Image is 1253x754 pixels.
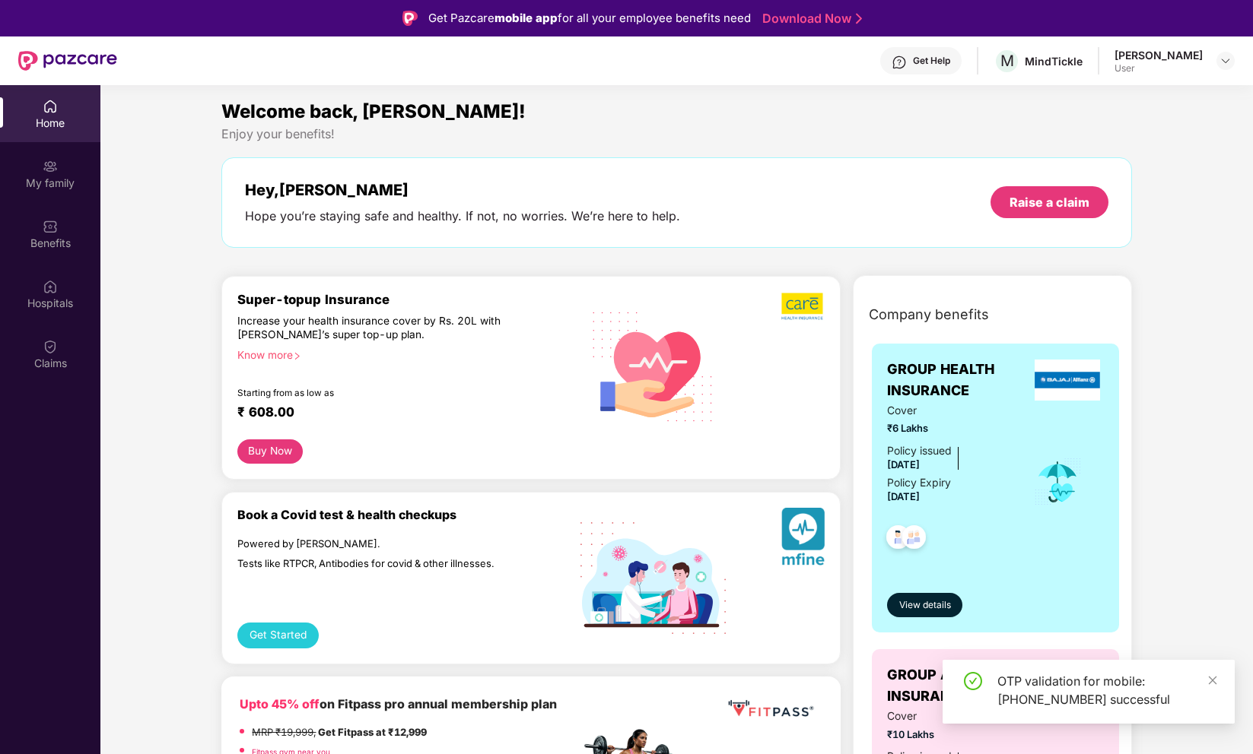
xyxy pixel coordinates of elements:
button: Get Started [237,623,319,648]
del: MRP ₹19,999, [252,726,316,738]
img: svg+xml;base64,PHN2ZyBpZD0iSG9zcGl0YWxzIiB4bWxucz0iaHR0cDovL3d3dy53My5vcmcvMjAwMC9zdmciIHdpZHRoPS... [43,279,58,294]
span: ₹10 Lakhs [887,727,1013,742]
div: Policy issued [887,442,952,459]
div: Starting from as low as [237,388,515,398]
span: Cover [887,402,1013,419]
span: GROUP HEALTH INSURANCE [887,359,1031,402]
div: Book a Covid test & health checkups [237,508,580,522]
img: svg+xml;base64,PHN2ZyBpZD0iQmVuZWZpdHMiIHhtbG5zPSJodHRwOi8vd3d3LnczLm9yZy8yMDAwL3N2ZyIgd2lkdGg9Ij... [43,219,58,234]
div: OTP validation for mobile: [PHONE_NUMBER] successful [997,672,1216,708]
img: svg+xml;base64,PHN2ZyB4bWxucz0iaHR0cDovL3d3dy53My5vcmcvMjAwMC9zdmciIHhtbG5zOnhsaW5rPSJodHRwOi8vd3... [781,508,825,571]
span: M [1000,52,1014,70]
span: [DATE] [887,490,920,502]
img: icon [1033,457,1083,507]
div: Enjoy your benefits! [221,126,1131,142]
span: Company benefits [869,304,989,325]
div: Hope you’re staying safe and healthy. If not, no worries. We’re here to help. [245,208,680,224]
img: svg+xml;base64,PHN2ZyB4bWxucz0iaHR0cDovL3d3dy53My5vcmcvMjAwMC9zdmciIHdpZHRoPSIxOTIiIGhlaWdodD0iMT... [580,522,726,634]
div: Increase your health insurance cover by Rs. 20L with [PERSON_NAME]’s super top-up plan. [237,314,514,342]
strong: Get Fitpass at ₹12,999 [318,726,427,738]
span: Welcome back, [PERSON_NAME]! [221,100,526,122]
span: View details [899,598,951,613]
img: svg+xml;base64,PHN2ZyBpZD0iSGVscC0zMngzMiIgeG1sbnM9Imh0dHA6Ly93d3cudzMub3JnLzIwMDAvc3ZnIiB3aWR0aD... [892,55,907,70]
strong: mobile app [495,11,558,25]
div: Hey, [PERSON_NAME] [245,181,680,199]
img: b5dec4f62d2307b9de63beb79f102df3.png [781,292,825,321]
b: on Fitpass pro annual membership plan [240,697,557,711]
div: Policy Expiry [887,474,951,491]
div: Raise a claim [1010,194,1089,211]
span: check-circle [964,672,982,690]
span: Cover [887,708,1013,724]
div: Get Pazcare for all your employee benefits need [428,9,751,27]
img: insurerLogo [1035,360,1100,401]
a: Download Now [762,11,857,27]
div: Tests like RTPCR, Antibodies for covid & other illnesses. [237,557,514,570]
img: Stroke [856,11,862,27]
img: svg+xml;base64,PHN2ZyBpZD0iSG9tZSIgeG1sbnM9Imh0dHA6Ly93d3cudzMub3JnLzIwMDAvc3ZnIiB3aWR0aD0iMjAiIG... [43,99,58,114]
img: svg+xml;base64,PHN2ZyB4bWxucz0iaHR0cDovL3d3dy53My5vcmcvMjAwMC9zdmciIHdpZHRoPSI0OC45NDMiIGhlaWdodD... [895,521,933,558]
div: Get Help [913,55,950,67]
img: fppp.png [725,695,816,723]
span: ₹6 Lakhs [887,420,1013,436]
div: Powered by [PERSON_NAME]. [237,537,514,550]
button: Buy Now [237,439,303,464]
b: Upto 45% off [240,697,320,711]
button: View details [887,593,963,617]
div: Know more [237,348,571,359]
span: GROUP ACCIDENTAL INSURANCE [887,664,1031,708]
div: User [1115,62,1203,74]
img: svg+xml;base64,PHN2ZyBpZD0iRHJvcGRvd24tMzJ4MzIiIHhtbG5zPSJodHRwOi8vd3d3LnczLm9yZy8yMDAwL3N2ZyIgd2... [1220,55,1232,67]
div: [PERSON_NAME] [1115,48,1203,62]
img: New Pazcare Logo [18,51,117,71]
img: svg+xml;base64,PHN2ZyB4bWxucz0iaHR0cDovL3d3dy53My5vcmcvMjAwMC9zdmciIHhtbG5zOnhsaW5rPSJodHRwOi8vd3... [580,292,726,439]
img: svg+xml;base64,PHN2ZyB4bWxucz0iaHR0cDovL3d3dy53My5vcmcvMjAwMC9zdmciIHdpZHRoPSI0OC45NDMiIGhlaWdodD... [879,521,917,558]
img: svg+xml;base64,PHN2ZyB3aWR0aD0iMjAiIGhlaWdodD0iMjAiIHZpZXdCb3g9IjAgMCAyMCAyMCIgZmlsbD0ibm9uZSIgeG... [43,159,58,174]
img: svg+xml;base64,PHN2ZyBpZD0iQ2xhaW0iIHhtbG5zPSJodHRwOi8vd3d3LnczLm9yZy8yMDAwL3N2ZyIgd2lkdGg9IjIwIi... [43,339,58,354]
img: Logo [402,11,418,26]
span: right [293,352,301,360]
span: close [1207,675,1218,686]
div: Super-topup Insurance [237,292,580,307]
div: ₹ 608.00 [237,404,564,423]
div: MindTickle [1025,54,1083,68]
span: [DATE] [887,458,920,470]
